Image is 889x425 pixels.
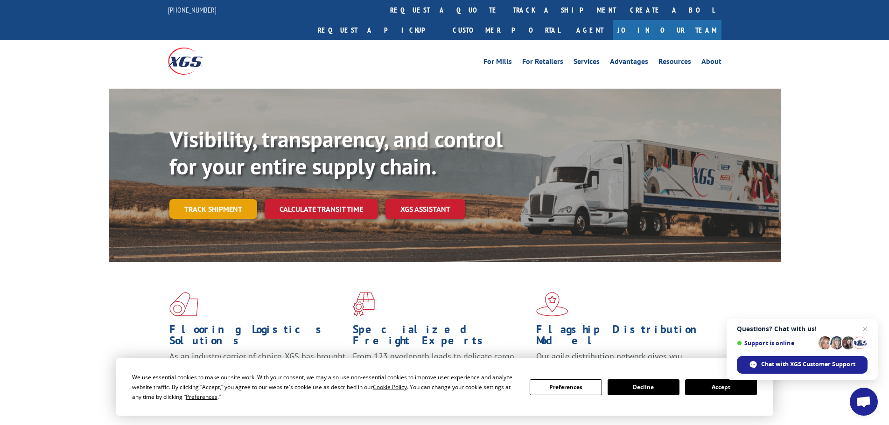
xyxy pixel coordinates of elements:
a: Resources [658,58,691,68]
span: Cookie Policy [373,383,407,391]
a: For Retailers [522,58,563,68]
a: For Mills [483,58,512,68]
h1: Specialized Freight Experts [353,324,529,351]
a: About [701,58,721,68]
a: Agent [567,20,613,40]
span: As an industry carrier of choice, XGS has brought innovation and dedication to flooring logistics... [169,351,345,384]
a: Advantages [610,58,648,68]
img: xgs-icon-total-supply-chain-intelligence-red [169,292,198,316]
p: From 123 overlength loads to delicate cargo, our experienced staff knows the best way to move you... [353,351,529,392]
div: Cookie Consent Prompt [116,358,773,416]
a: Open chat [850,388,878,416]
button: Preferences [530,379,602,395]
a: Calculate transit time [265,199,378,219]
a: Customer Portal [446,20,567,40]
span: Support is online [737,340,815,347]
button: Accept [685,379,757,395]
img: xgs-icon-flagship-distribution-model-red [536,292,568,316]
h1: Flagship Distribution Model [536,324,713,351]
a: XGS ASSISTANT [385,199,465,219]
a: Request a pickup [311,20,446,40]
span: Our agile distribution network gives you nationwide inventory management on demand. [536,351,708,373]
b: Visibility, transparency, and control for your entire supply chain. [169,125,503,181]
a: Join Our Team [613,20,721,40]
img: xgs-icon-focused-on-flooring-red [353,292,375,316]
a: Services [574,58,600,68]
div: We use essential cookies to make our site work. With your consent, we may also use non-essential ... [132,372,518,402]
span: Questions? Chat with us! [737,325,868,333]
span: Chat with XGS Customer Support [761,360,855,369]
a: [PHONE_NUMBER] [168,5,217,14]
a: Track shipment [169,199,257,219]
span: Preferences [186,393,217,401]
h1: Flooring Logistics Solutions [169,324,346,351]
span: Chat with XGS Customer Support [737,356,868,374]
button: Decline [608,379,679,395]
